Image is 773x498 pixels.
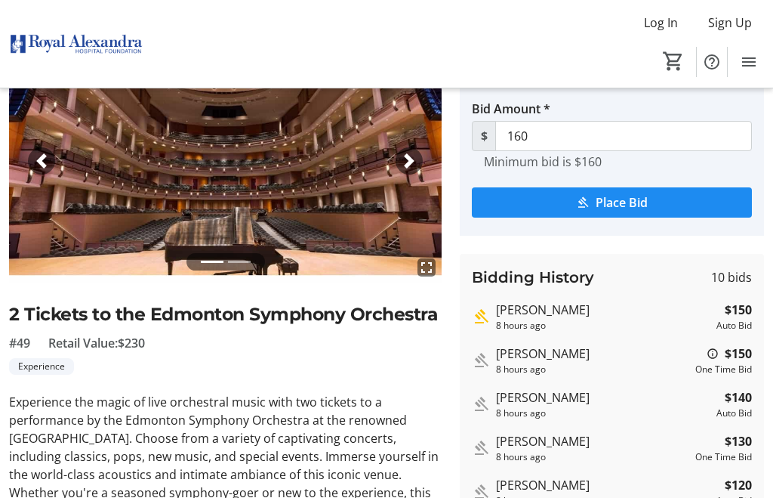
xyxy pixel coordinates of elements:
strong: $140 [725,388,752,407]
button: Log In [632,11,690,35]
button: Help [697,47,727,77]
mat-icon: fullscreen [417,258,436,277]
mat-icon: Outbid [472,439,490,457]
div: [PERSON_NAME] [496,345,689,363]
h3: Bidding History [472,266,594,289]
strong: $150 [725,345,752,363]
button: Sign Up [696,11,764,35]
button: Cart [660,48,687,75]
tr-hint: Minimum bid is $160 [484,154,602,169]
span: $ [472,121,496,151]
div: [PERSON_NAME] [496,388,710,407]
div: 8 hours ago [496,450,689,464]
img: Royal Alexandra Hospital Foundation's Logo [9,6,143,82]
mat-icon: Highest bid [472,308,490,326]
span: #49 [9,334,30,352]
div: [PERSON_NAME] [496,301,710,319]
div: Auto Bid [716,319,752,333]
span: Sign Up [708,14,752,32]
span: Place Bid [596,193,648,212]
strong: $130 [725,432,752,450]
img: Image [9,39,442,283]
tr-label-badge: Experience [9,358,74,375]
h2: 2 Tickets to the Edmonton Symphony Orchestra [9,301,442,327]
button: Place Bid [472,187,752,218]
strong: $150 [725,301,752,319]
button: Menu [734,47,764,77]
mat-icon: Outbid [472,395,490,413]
strong: $120 [725,476,752,494]
div: One Time Bid [695,363,752,376]
div: 8 hours ago [496,363,689,376]
div: 8 hours ago [496,319,710,333]
div: One Time Bid [695,450,752,464]
span: Log In [644,14,678,32]
div: Auto Bid [716,407,752,420]
div: [PERSON_NAME] [496,476,710,494]
mat-icon: When an auto-bid matches a one-time bid, the auto-bid wins as it was placed first. [707,345,719,363]
div: [PERSON_NAME] [496,432,689,450]
mat-icon: Outbid [472,351,490,370]
div: 8 hours ago [496,407,710,420]
span: 10 bids [711,268,752,286]
span: Retail Value: $230 [48,334,145,352]
label: Bid Amount * [472,100,550,118]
